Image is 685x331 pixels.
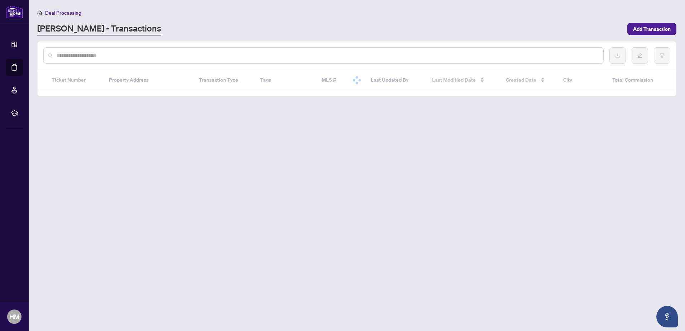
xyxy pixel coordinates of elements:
[37,10,42,15] span: home
[656,306,678,327] button: Open asap
[633,23,671,35] span: Add Transaction
[654,47,670,64] button: filter
[45,10,81,16] span: Deal Processing
[627,23,676,35] button: Add Transaction
[609,47,626,64] button: download
[37,23,161,35] a: [PERSON_NAME] - Transactions
[9,312,19,322] span: HM
[6,5,23,19] img: logo
[632,47,648,64] button: edit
